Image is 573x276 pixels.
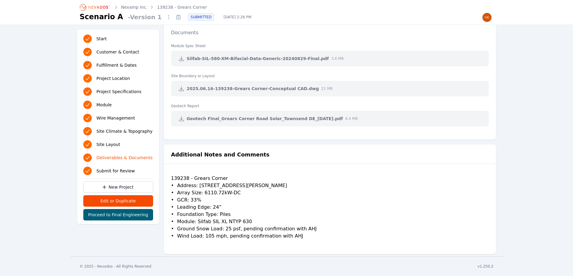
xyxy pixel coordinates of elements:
a: 139238 - Grears Corner [157,4,207,10]
span: Submit for Review [97,168,135,174]
h2: Additional Notes and Comments [171,150,270,159]
span: 3.6 MB [331,56,343,61]
button: Proceed to Final Engineering [83,209,153,220]
span: Geotech Final_Grears Corner Road Solar_Townsend DE_[DATE].pdf [187,116,343,122]
span: - Version 1 [125,13,164,21]
div: © 2025 - Nevados - All Rights Reserved [80,264,152,269]
h1: Scenario A [80,12,123,22]
div: SUBMITTED [188,14,214,21]
span: Deliverables & Documents [97,155,153,161]
label: Documents [164,30,206,35]
span: Customer & Contact [97,49,139,55]
nav: Breadcrumb [80,2,207,12]
div: 139238 - Grears Corner • Address: [STREET_ADDRESS][PERSON_NAME] • Array Size: 6110.72kW-DC • GCR:... [171,175,489,244]
img: Henar Luque [482,13,492,22]
span: Wire Management [97,115,135,121]
span: Silfab-SIL-580-XM-Bifacial-Data-Generic-20240829-Final.pdf [187,56,329,62]
span: Project Location [97,75,130,81]
nav: Progress [83,33,153,176]
a: Nexamp Inc. [121,4,148,10]
dt: Geotech Report [171,99,489,108]
span: Project Specifications [97,89,142,95]
span: Module [97,102,112,108]
span: 6.4 MB [345,116,358,121]
span: Start [97,36,107,42]
span: Site Layout [97,141,120,147]
span: 2025.06.16-139238-Grears Corner-Conceptual CAD.dwg [187,86,319,92]
button: Edit or Duplicate [83,195,153,207]
a: New Project [83,181,153,193]
span: 21 MB [321,86,333,91]
div: v1.250.2 [478,264,494,269]
span: Fulfillment & Dates [97,62,137,68]
dt: Site Boundary or Layout [171,69,489,78]
span: [DATE] 2:26 PM [219,15,256,20]
dt: Module Spec Sheet [171,39,489,48]
span: Site Climate & Topography [97,128,152,134]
